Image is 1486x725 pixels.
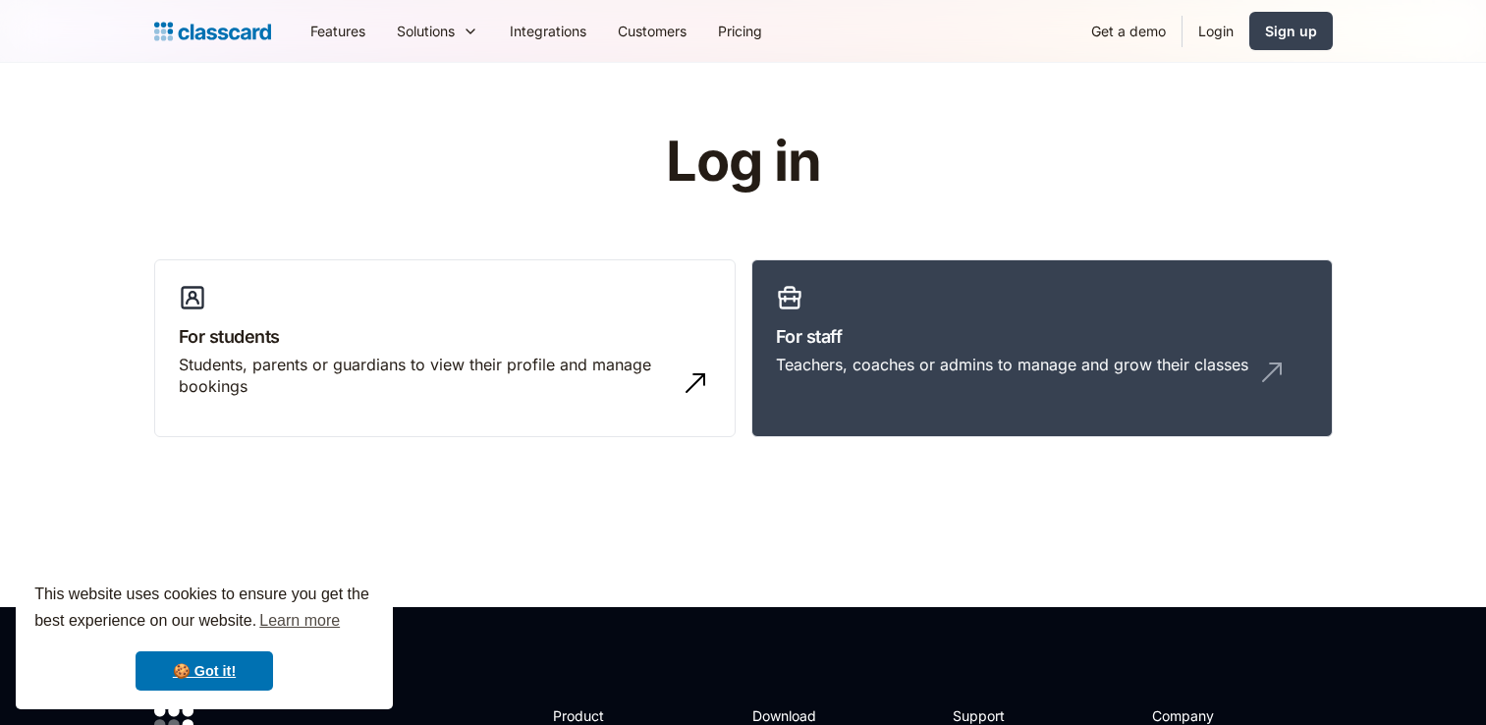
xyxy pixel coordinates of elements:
span: This website uses cookies to ensure you get the best experience on our website. [34,583,374,636]
a: Integrations [494,9,602,53]
div: Solutions [397,21,455,41]
div: cookieconsent [16,564,393,709]
div: Sign up [1265,21,1317,41]
a: Login [1183,9,1249,53]
a: For studentsStudents, parents or guardians to view their profile and manage bookings [154,259,736,438]
a: Features [295,9,381,53]
h1: Log in [431,132,1055,193]
h3: For students [179,323,711,350]
h3: For staff [776,323,1308,350]
div: Solutions [381,9,494,53]
a: learn more about cookies [256,606,343,636]
a: dismiss cookie message [136,651,273,691]
a: home [154,18,271,45]
a: Get a demo [1075,9,1182,53]
div: Students, parents or guardians to view their profile and manage bookings [179,354,672,398]
a: Sign up [1249,12,1333,50]
a: Pricing [702,9,778,53]
a: Customers [602,9,702,53]
a: For staffTeachers, coaches or admins to manage and grow their classes [751,259,1333,438]
div: Teachers, coaches or admins to manage and grow their classes [776,354,1248,375]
